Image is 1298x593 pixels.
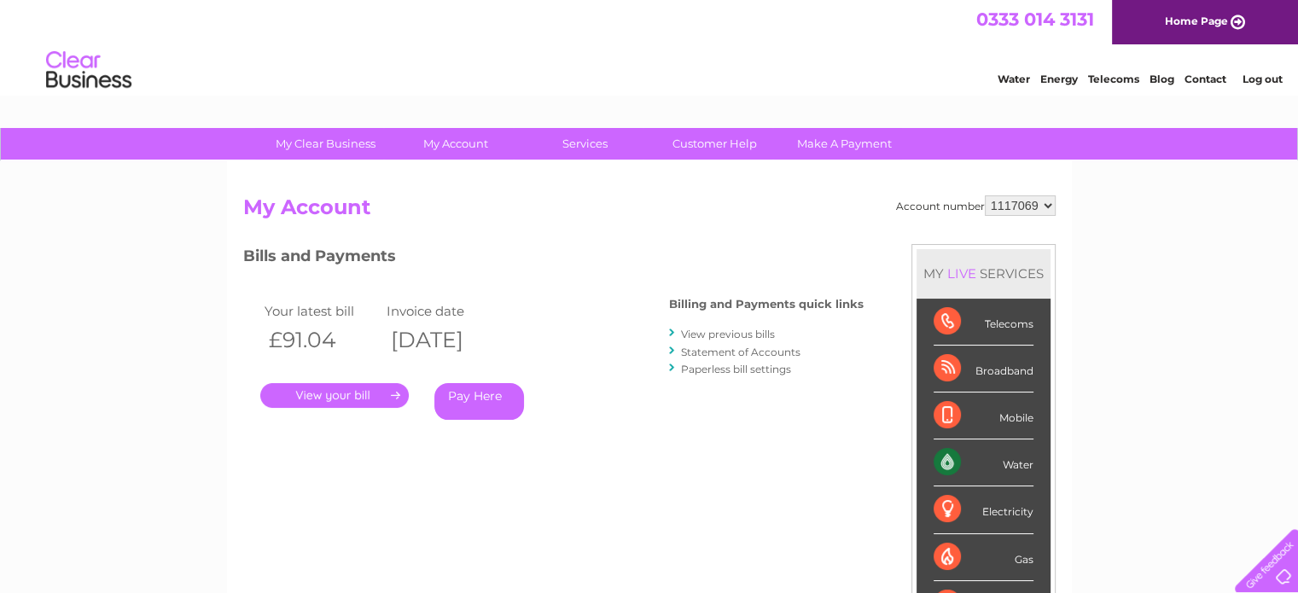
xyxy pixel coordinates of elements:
h2: My Account [243,195,1056,228]
a: Statement of Accounts [681,346,800,358]
a: Energy [1040,73,1078,85]
a: Contact [1184,73,1226,85]
td: Invoice date [382,299,505,323]
h4: Billing and Payments quick links [669,298,864,311]
div: Gas [934,534,1033,581]
a: Services [515,128,655,160]
a: My Clear Business [255,128,396,160]
div: Broadband [934,346,1033,392]
div: Clear Business is a trading name of Verastar Limited (registered in [GEOGRAPHIC_DATA] No. 3667643... [247,9,1053,83]
div: Mobile [934,392,1033,439]
a: . [260,383,409,408]
a: Water [998,73,1030,85]
div: Telecoms [934,299,1033,346]
a: View previous bills [681,328,775,340]
a: My Account [385,128,526,160]
a: Log out [1242,73,1282,85]
div: Water [934,439,1033,486]
div: Account number [896,195,1056,216]
th: [DATE] [382,323,505,358]
td: Your latest bill [260,299,383,323]
div: MY SERVICES [917,249,1051,298]
a: Blog [1150,73,1174,85]
div: Electricity [934,486,1033,533]
a: Telecoms [1088,73,1139,85]
a: Pay Here [434,383,524,420]
a: 0333 014 3131 [976,9,1094,30]
th: £91.04 [260,323,383,358]
h3: Bills and Payments [243,244,864,274]
div: LIVE [944,265,980,282]
a: Customer Help [644,128,785,160]
a: Make A Payment [774,128,915,160]
img: logo.png [45,44,132,96]
a: Paperless bill settings [681,363,791,375]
